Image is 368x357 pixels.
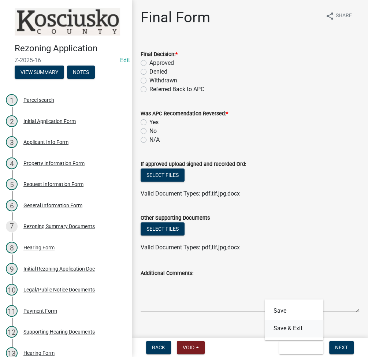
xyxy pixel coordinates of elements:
[149,118,159,127] label: Yes
[23,266,95,271] div: Initial Rezoning Application Doc
[6,178,18,190] div: 5
[15,43,126,54] h4: Rezoning Application
[279,341,323,354] button: Save & Exit
[23,245,55,250] div: Hearing Form
[183,345,194,350] span: Void
[149,67,167,76] label: Denied
[23,329,95,334] div: Supporting Hearing Documents
[23,140,68,145] div: Applicant Info Form
[23,203,82,208] div: General Information Form
[6,284,18,295] div: 10
[23,97,54,103] div: Parcel search
[149,127,157,135] label: No
[149,85,204,94] label: Referred Back to APC
[15,57,117,64] span: Z-2025-16
[141,271,193,276] label: Additional Comments:
[265,299,323,340] div: Save & Exit
[152,345,165,350] span: Back
[177,341,205,354] button: Void
[15,8,120,36] img: Kosciusko County, Indiana
[23,308,57,313] div: Payment Form
[335,345,348,350] span: Next
[141,9,210,26] h1: Final Form
[6,136,18,148] div: 3
[265,320,323,337] button: Save & Exit
[6,94,18,106] div: 1
[320,9,358,23] button: shareShare
[6,263,18,275] div: 9
[141,111,228,116] label: Was APC Recomendation Reversed:
[141,52,178,57] label: Final Decision:
[265,302,323,320] button: Save
[23,350,55,356] div: Hearing Form
[336,12,352,21] span: Share
[6,200,18,211] div: 6
[141,162,246,167] label: If approved upload signed and recorded Ord:
[23,119,76,124] div: Initial Application Form
[23,161,85,166] div: Property Information Form
[146,341,171,354] button: Back
[67,70,95,75] wm-modal-confirm: Notes
[141,190,240,197] span: Valid Document Types: pdf,tif,jpg,docx
[23,224,95,229] div: Rezoning Summary Documents
[141,222,185,235] button: Select files
[149,76,177,85] label: Withdrawn
[6,157,18,169] div: 4
[149,59,174,67] label: Approved
[329,341,354,354] button: Next
[326,12,334,21] i: share
[285,345,313,350] span: Save & Exit
[141,216,210,221] label: Other Supporting Documents
[6,242,18,253] div: 8
[141,168,185,182] button: Select files
[141,244,240,251] span: Valid Document Types: pdf,tif,jpg,docx
[120,57,130,64] a: Edit
[6,220,18,232] div: 7
[149,135,160,144] label: N/A
[15,70,64,75] wm-modal-confirm: Summary
[23,287,95,292] div: Legal/Public Notice Documents
[6,115,18,127] div: 2
[120,57,130,64] wm-modal-confirm: Edit Application Number
[6,326,18,338] div: 12
[6,305,18,317] div: 11
[15,66,64,79] button: View Summary
[67,66,95,79] button: Notes
[23,182,83,187] div: Request Information Form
